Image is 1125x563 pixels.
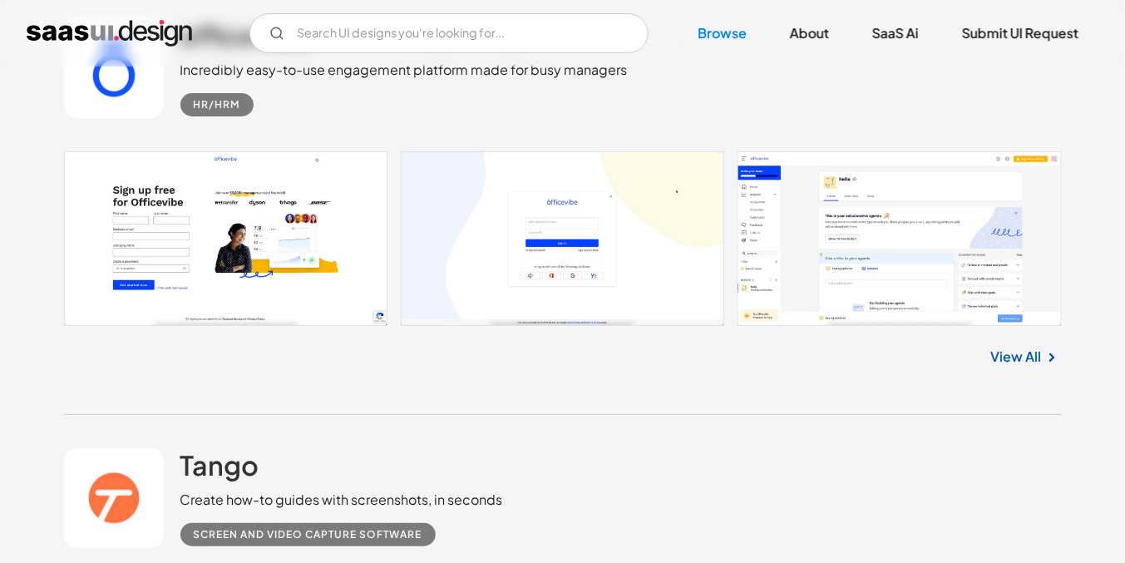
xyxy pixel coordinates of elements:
a: home [27,20,192,47]
input: Search UI designs you're looking for... [249,13,649,53]
a: Submit UI Request [942,15,1098,52]
a: SaaS Ai [852,15,939,52]
div: HR/HRM [194,95,240,115]
h2: Tango [180,448,259,482]
a: Browse [678,15,767,52]
div: Incredibly easy-to-use engagement platform made for busy managers [180,60,628,80]
div: Create how-to guides with screenshots, in seconds [180,490,503,510]
a: About [770,15,849,52]
a: View All [991,347,1042,367]
a: Tango [180,448,259,490]
form: Email Form [249,13,649,53]
div: Screen and Video Capture Software [194,525,422,545]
